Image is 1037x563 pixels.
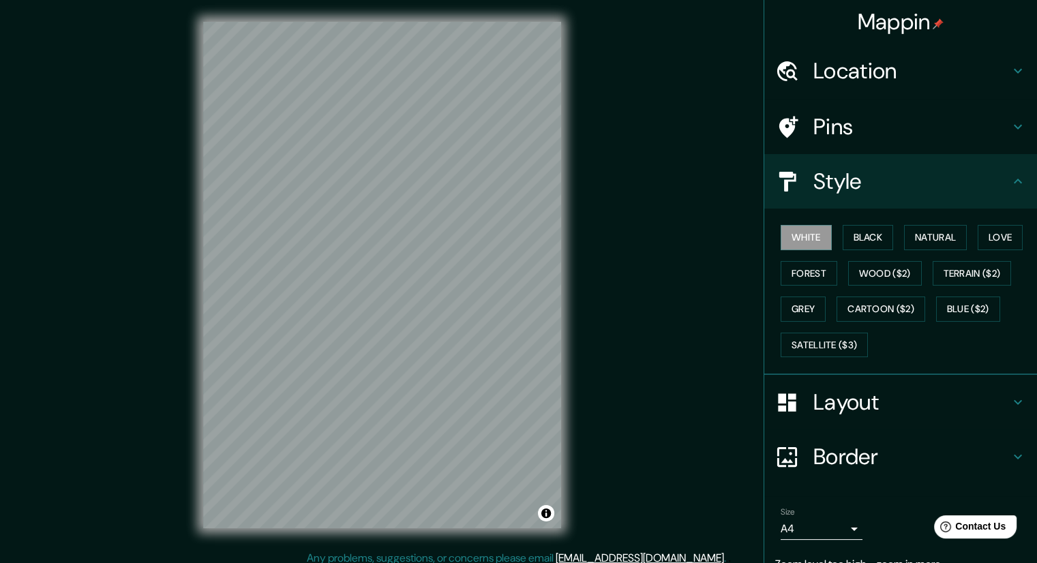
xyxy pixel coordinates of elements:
[813,443,1010,470] h4: Border
[813,57,1010,85] h4: Location
[813,113,1010,140] h4: Pins
[781,333,868,358] button: Satellite ($3)
[538,505,554,521] button: Toggle attribution
[764,375,1037,429] div: Layout
[858,8,944,35] h4: Mappin
[933,261,1012,286] button: Terrain ($2)
[764,44,1037,98] div: Location
[781,296,826,322] button: Grey
[813,168,1010,195] h4: Style
[848,261,922,286] button: Wood ($2)
[843,225,894,250] button: Black
[781,518,862,540] div: A4
[978,225,1023,250] button: Love
[904,225,967,250] button: Natural
[203,22,561,528] canvas: Map
[764,154,1037,209] div: Style
[813,389,1010,416] h4: Layout
[764,100,1037,154] div: Pins
[764,429,1037,484] div: Border
[781,225,832,250] button: White
[781,506,795,518] label: Size
[936,296,1000,322] button: Blue ($2)
[933,18,944,29] img: pin-icon.png
[837,296,925,322] button: Cartoon ($2)
[781,261,837,286] button: Forest
[916,510,1022,548] iframe: Help widget launcher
